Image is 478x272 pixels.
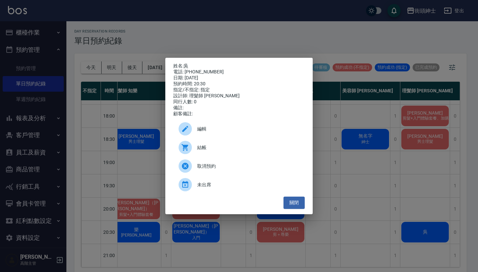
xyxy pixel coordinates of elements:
[173,105,305,111] div: 備註:
[197,163,299,170] span: 取消預約
[173,87,305,93] div: 指定/不指定: 指定
[173,138,305,157] a: 結帳
[173,75,305,81] div: 日期: [DATE]
[173,111,305,117] div: 顧客備註:
[197,181,299,188] span: 未出席
[197,126,299,133] span: 編輯
[173,157,305,175] div: 取消預約
[173,99,305,105] div: 同行人數: 0
[173,175,305,194] div: 未出席
[283,197,305,209] button: 關閉
[184,63,188,68] a: 吳
[173,93,305,99] div: 設計師: 理髮師 [PERSON_NAME]
[197,144,299,151] span: 結帳
[173,120,305,138] div: 編輯
[173,69,305,75] div: 電話: [PHONE_NUMBER]
[173,63,305,69] p: 姓名:
[173,81,305,87] div: 預約時間: 20:30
